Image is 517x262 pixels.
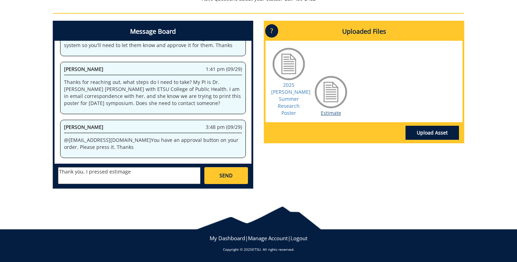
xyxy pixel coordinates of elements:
[321,110,341,116] a: Estimate
[266,22,462,41] h4: Uploaded Files
[210,235,245,242] a: My Dashboard
[219,172,232,179] span: SEND
[206,66,242,73] span: 1:41 pm (09/29)
[58,167,200,184] textarea: messageToSend
[64,79,242,107] p: Thanks for reaching out, what steps do I need to take? My PI is Dr. [PERSON_NAME] [PERSON_NAME] w...
[265,24,278,38] p: ?
[64,137,242,151] p: @ [EMAIL_ADDRESS][DOMAIN_NAME] You have an approval button on your order. Please press it. Thanks
[55,22,251,41] h4: Message Board
[406,126,459,140] a: Upload Asset
[64,35,242,49] p: @ [EMAIL_ADDRESS][DOMAIN_NAME] Your approver isn't registered in our system so you'll need to let...
[248,235,288,242] a: Manage Account
[252,247,261,252] a: ETSU
[291,235,307,242] a: Logout
[206,124,242,131] span: 3:48 pm (09/29)
[64,66,103,72] span: [PERSON_NAME]
[204,167,248,184] a: SEND
[271,81,311,116] a: 2025 [PERSON_NAME] Summer Research Poster
[64,124,103,130] span: [PERSON_NAME]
